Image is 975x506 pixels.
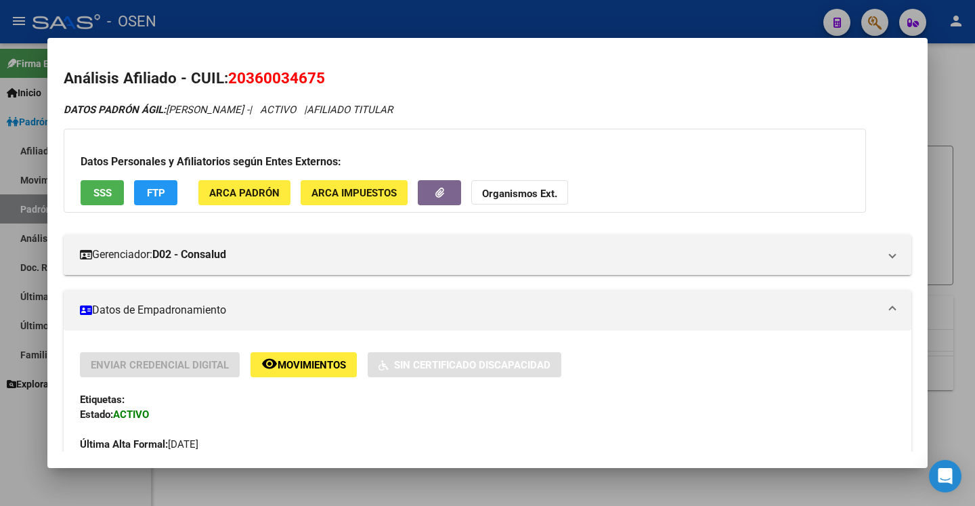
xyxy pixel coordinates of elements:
span: 20360034675 [228,69,325,87]
button: Organismos Ext. [471,180,568,205]
span: ARCA Padrón [209,187,280,199]
span: SSS [93,187,112,199]
span: ARCA Impuestos [311,187,397,199]
h2: Análisis Afiliado - CUIL: [64,67,911,90]
span: Movimientos [278,359,346,371]
div: Open Intercom Messenger [929,460,961,492]
span: FTP [147,187,165,199]
button: Enviar Credencial Digital [80,352,240,377]
span: [DATE] [80,438,198,450]
button: Movimientos [251,352,357,377]
button: ARCA Impuestos [301,180,408,205]
span: [PERSON_NAME] - [64,104,249,116]
button: SSS [81,180,124,205]
strong: Estado: [80,408,113,421]
mat-expansion-panel-header: Gerenciador:D02 - Consalud [64,234,911,275]
strong: D02 - Consalud [152,247,226,263]
button: ARCA Padrón [198,180,290,205]
span: Sin Certificado Discapacidad [394,359,550,371]
strong: Última Alta Formal: [80,438,168,450]
span: AFILIADO TITULAR [307,104,393,116]
strong: Etiquetas: [80,394,125,406]
button: FTP [134,180,177,205]
mat-expansion-panel-header: Datos de Empadronamiento [64,290,911,331]
strong: DATOS PADRÓN ÁGIL: [64,104,166,116]
strong: Organismos Ext. [482,188,557,200]
h3: Datos Personales y Afiliatorios según Entes Externos: [81,154,849,170]
mat-icon: remove_red_eye [261,356,278,372]
span: Enviar Credencial Digital [91,359,229,371]
button: Sin Certificado Discapacidad [368,352,561,377]
i: | ACTIVO | [64,104,393,116]
strong: ACTIVO [113,408,149,421]
mat-panel-title: Gerenciador: [80,247,879,263]
mat-panel-title: Datos de Empadronamiento [80,302,879,318]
